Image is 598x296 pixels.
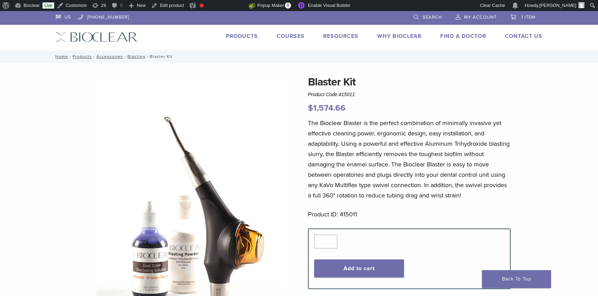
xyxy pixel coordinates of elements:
[339,92,355,97] span: 415011
[423,14,442,20] span: Search
[505,33,542,40] a: Contact Us
[308,92,355,97] span: Product Code:
[96,54,123,59] a: Accessories
[308,209,511,220] p: Product ID: 415011
[73,54,92,59] a: Products
[277,33,305,40] a: Courses
[440,33,486,40] a: Find A Doctor
[50,50,548,63] nav: Blaster Kit
[56,32,137,42] img: Bioclear
[56,11,71,21] a: US
[145,55,150,58] span: /
[78,11,129,21] a: [PHONE_NUMBER]
[521,14,536,20] span: 1 item
[308,74,511,90] h1: Blaster Kit
[414,11,442,21] a: Search
[482,270,551,288] a: Back To Top
[68,55,73,58] span: /
[377,33,422,40] a: Why Bioclear
[210,2,249,10] img: Views over 48 hours. Click for more Jetpack Stats.
[123,55,127,58] span: /
[53,54,68,59] a: Home
[200,3,204,8] div: Focus keyphrase not set
[127,54,145,59] a: Blasting
[42,2,54,9] a: Live
[226,33,258,40] a: Products
[314,259,404,277] button: Add to cart
[464,14,496,20] span: My Account
[308,103,313,113] span: $
[539,3,576,8] span: [PERSON_NAME]
[285,2,291,9] span: 0
[308,103,346,113] bdi: 1,574.66
[92,55,96,58] span: /
[456,11,496,21] a: My Account
[308,118,511,201] p: The Bioclear Blaster is the perfect combination of minimally invasive yet effective cleaning powe...
[323,33,358,40] a: Resources
[510,11,536,21] a: 1 item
